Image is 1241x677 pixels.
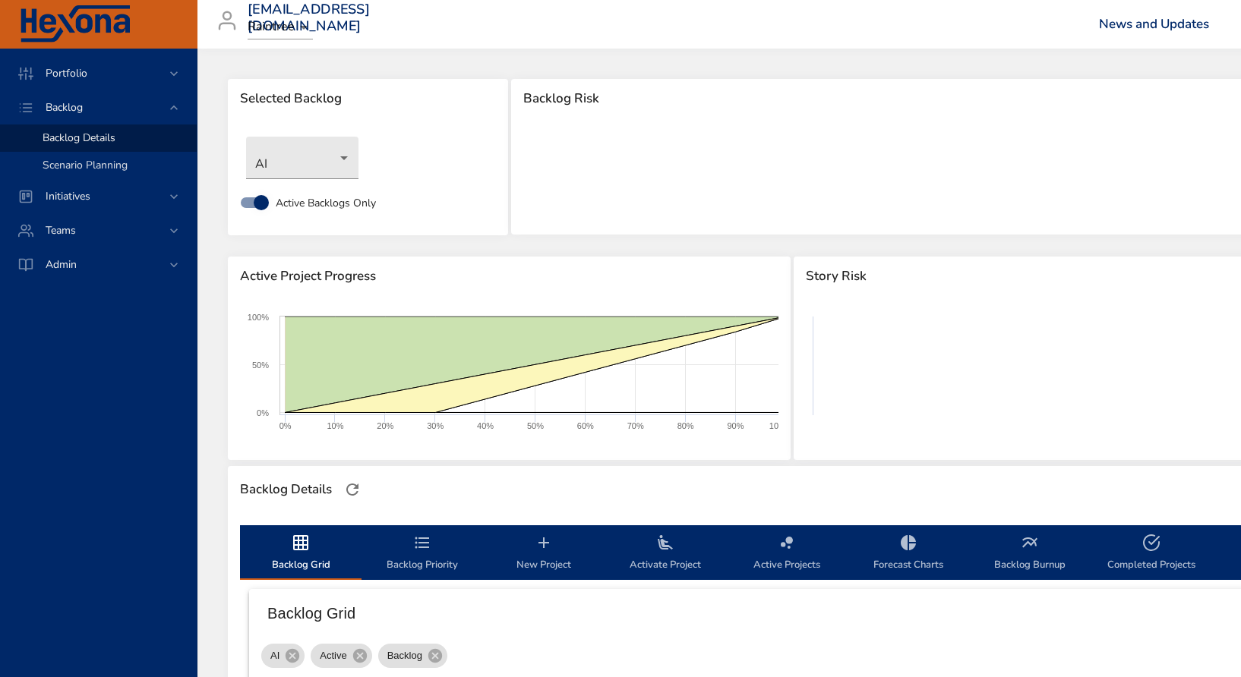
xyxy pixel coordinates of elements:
[257,408,269,417] text: 0%
[492,534,595,574] span: New Project
[33,66,99,80] span: Portfolio
[235,477,336,502] div: Backlog Details
[18,5,132,43] img: Hexona
[769,421,791,430] text: 100%
[728,421,744,430] text: 90%
[378,644,447,668] div: Backlog
[311,644,371,668] div: Active
[577,421,594,430] text: 60%
[614,534,717,574] span: Activate Project
[327,421,343,430] text: 10%
[240,91,496,106] span: Selected Backlog
[33,257,89,272] span: Admin
[33,100,95,115] span: Backlog
[341,478,364,501] button: Refresh Page
[1100,534,1203,574] span: Completed Projects
[677,421,694,430] text: 80%
[311,648,355,663] span: Active
[43,158,128,172] span: Scenario Planning
[249,534,352,574] span: Backlog Grid
[261,648,289,663] span: AI
[627,421,644,430] text: 70%
[276,195,376,211] span: Active Backlogs Only
[248,313,269,322] text: 100%
[252,361,269,370] text: 50%
[33,223,88,238] span: Teams
[33,189,103,203] span: Initiatives
[43,131,115,145] span: Backlog Details
[248,2,370,34] h3: [EMAIL_ADDRESS][DOMAIN_NAME]
[978,534,1082,574] span: Backlog Burnup
[246,137,358,179] div: AI
[527,421,544,430] text: 50%
[857,534,960,574] span: Forecast Charts
[735,534,838,574] span: Active Projects
[248,15,313,39] div: Raintree
[427,421,444,430] text: 30%
[378,648,431,663] span: Backlog
[279,421,292,430] text: 0%
[1099,15,1209,33] a: News and Updates
[240,269,778,284] span: Active Project Progress
[371,534,474,574] span: Backlog Priority
[377,421,393,430] text: 20%
[477,421,494,430] text: 40%
[261,644,305,668] div: AI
